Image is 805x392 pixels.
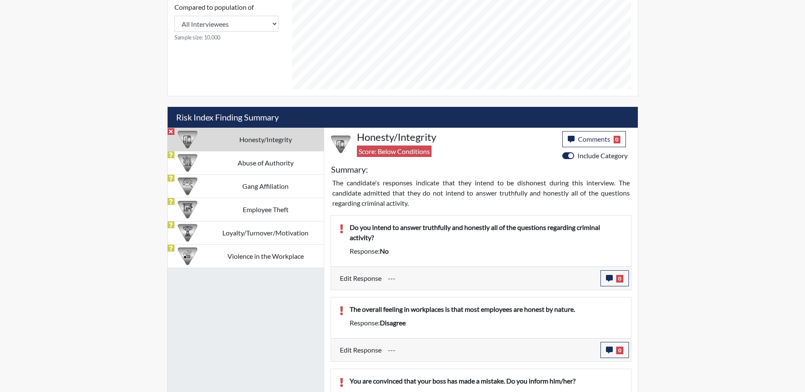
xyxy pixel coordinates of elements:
[178,246,197,266] img: CATEGORY%20ICON-26.eccbb84f.png
[600,342,629,358] button: 0
[208,128,324,151] td: Honesty/Integrity
[381,342,600,358] div: Update the test taker's response, the change might impact the score
[562,131,626,147] button: Comments0
[208,221,324,244] td: Loyalty/Turnover/Motivation
[350,376,623,386] p: You are convinced that your boss has made a mistake. Do you inform him/her?
[178,130,197,149] img: CATEGORY%20ICON-11.a5f294f4.png
[578,135,610,143] span: Comments
[208,174,324,198] td: Gang Affiliation
[343,246,629,256] div: Response:
[381,270,600,286] div: Update the test taker's response, the change might impact the score
[616,275,623,283] span: 0
[208,151,324,174] td: Abuse of Authority
[178,223,197,243] img: CATEGORY%20ICON-17.40ef8247.png
[350,304,623,314] p: The overall feeling in workplaces is that most employees are honest by nature.
[208,198,324,221] td: Employee Theft
[357,131,556,143] h4: Honesty/Integrity
[614,136,621,143] span: 0
[178,200,197,219] img: CATEGORY%20ICON-07.58b65e52.png
[174,2,278,42] div: Consistency Score comparison among population
[331,134,351,154] img: CATEGORY%20ICON-11.a5f294f4.png
[578,151,628,161] label: Include Category
[600,270,629,286] button: 0
[331,164,368,174] h5: Summary:
[616,347,623,354] span: 0
[178,153,197,173] img: CATEGORY%20ICON-01.94e51fac.png
[178,176,197,196] img: CATEGORY%20ICON-02.2c5dd649.png
[357,146,432,157] span: Score: Below Conditions
[332,178,630,208] p: The candidate's responses indicate that they intend to be dishonest during this interview. The ca...
[174,34,278,42] small: Sample size: 10,000
[340,342,381,358] label: Edit Response
[343,318,629,328] div: Response:
[174,2,254,12] label: Compared to population of
[168,107,638,128] h5: Risk Index Finding Summary
[380,319,406,327] span: disagree
[350,222,623,243] p: Do you intend to answer truthfully and honestly all of the questions regarding criminal activity?
[340,270,381,286] label: Edit Response
[208,244,324,268] td: Violence in the Workplace
[380,247,389,255] span: no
